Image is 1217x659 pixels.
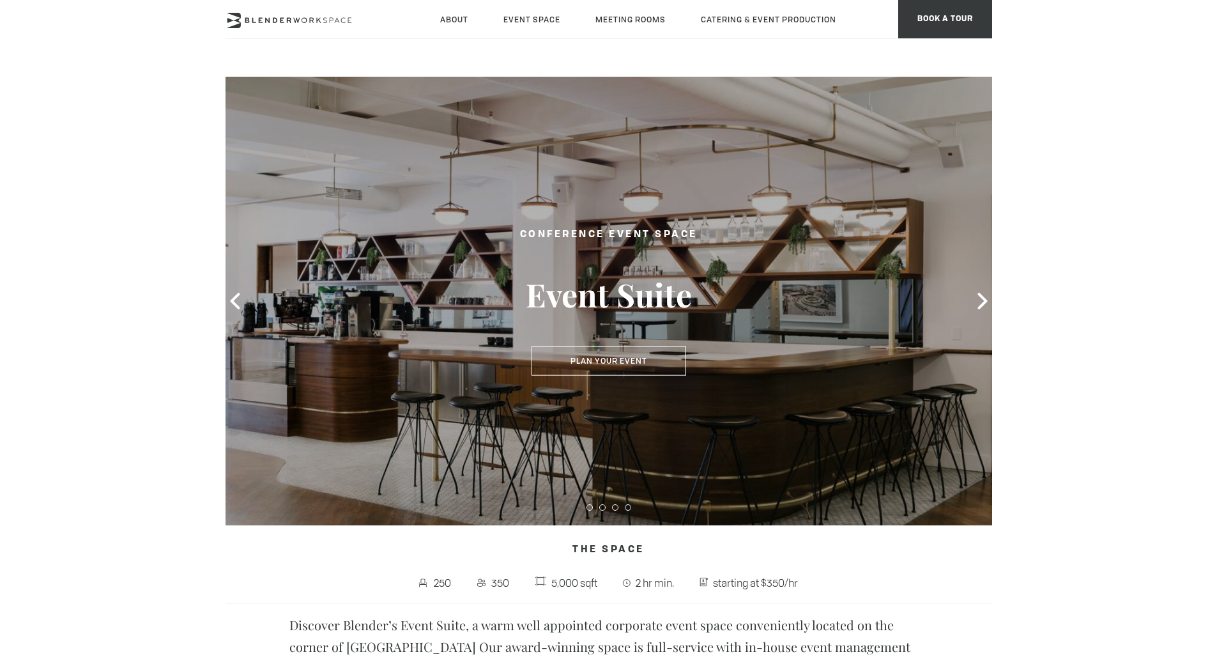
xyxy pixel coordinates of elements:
span: 250 [431,573,455,593]
h2: Conference Event Space [462,227,756,243]
h3: Event Suite [462,275,756,314]
button: Plan Your Event [532,346,686,376]
span: 2 hr min. [632,573,677,593]
h4: The Space [226,538,992,562]
span: 5,000 sqft [548,573,601,593]
span: starting at $350/hr [710,573,801,593]
span: 350 [488,573,512,593]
